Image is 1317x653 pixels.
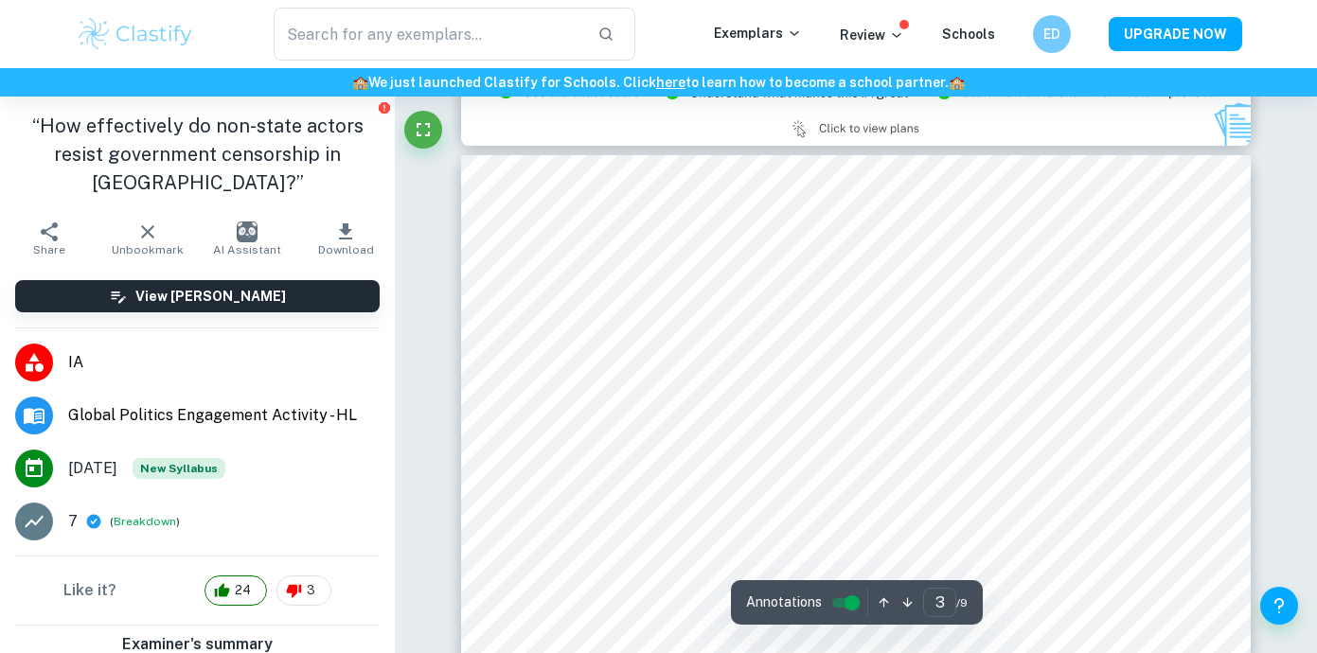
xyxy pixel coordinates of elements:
h6: View [PERSON_NAME] [135,286,286,307]
span: IA [68,351,380,374]
div: Starting from the May 2026 session, the Global Politics Engagement Activity requirements have cha... [133,458,225,479]
p: 7 [68,510,78,533]
span: Global Politics Engagement Activity - HL [68,404,380,427]
img: AI Assistant [237,221,258,242]
span: Download [318,243,374,256]
span: 🏫 [949,75,965,90]
img: Clastify logo [76,15,196,53]
span: AI Assistant [213,243,281,256]
p: Review [840,25,904,45]
a: Schools [942,26,995,42]
button: Unbookmark [98,212,197,265]
button: View [PERSON_NAME] [15,280,380,312]
span: / 9 [956,594,968,611]
button: UPGRADE NOW [1109,17,1242,51]
h6: We just launched Clastify for Schools. Click to learn how to become a school partner. [4,72,1313,93]
span: Share [33,243,65,256]
span: [DATE] [68,457,117,480]
button: Report issue [377,100,391,115]
button: AI Assistant [198,212,296,265]
button: Download [296,212,395,265]
div: 24 [205,575,267,606]
span: 3 [296,581,326,600]
button: Breakdown [114,513,176,530]
input: Search for any exemplars... [274,8,583,61]
p: Exemplars [714,23,802,44]
h6: Like it? [63,579,116,602]
a: here [656,75,685,90]
h6: ED [1041,24,1062,44]
span: Unbookmark [112,243,184,256]
div: 3 [276,575,331,606]
h1: “How effectively do non-state actors resist government censorship in [GEOGRAPHIC_DATA]?” [15,112,380,197]
button: ED [1033,15,1071,53]
span: ( ) [110,513,180,531]
span: New Syllabus [133,458,225,479]
button: Fullscreen [404,111,442,149]
span: Annotations [746,592,822,612]
span: 24 [224,581,261,600]
span: 🏫 [352,75,368,90]
button: Help and Feedback [1260,587,1298,625]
